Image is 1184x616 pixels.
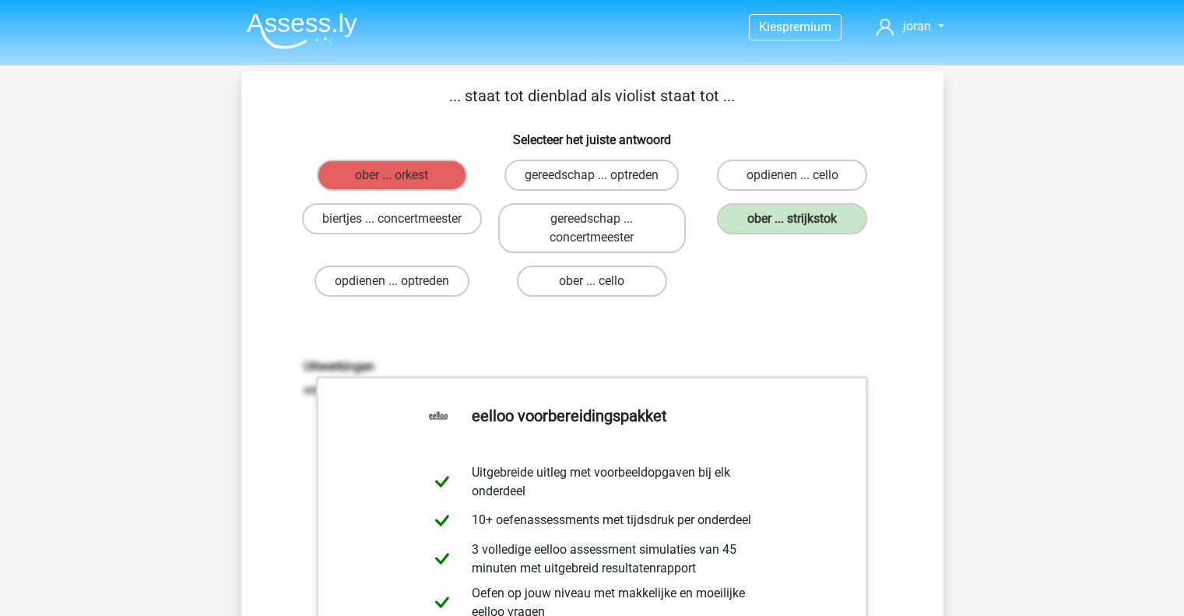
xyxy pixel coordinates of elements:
[750,16,841,37] a: Kiespremium
[870,17,950,36] a: joran
[759,19,782,34] span: Kies
[266,120,919,147] h6: Selecteer het juiste antwoord
[302,203,482,234] label: biertjes ... concertmeester
[498,203,686,253] label: gereedschap ... concertmeester
[717,160,867,191] label: opdienen ... cello
[304,359,881,374] h6: Uitwerkingen
[782,19,831,34] span: premium
[517,266,667,297] label: ober ... cello
[292,359,893,399] div: een ober gebruikt een dienblad voor de uitoefening van zijn beroep, een violist de strijkstok.
[717,203,867,234] label: ober ... strijkstok
[504,160,679,191] label: gereedschap ... optreden
[317,160,467,191] label: ober ... orkest
[314,266,469,297] label: opdienen ... optreden
[903,19,931,33] span: joran
[247,12,357,49] img: Assessly
[266,84,919,107] p: ... staat tot dienblad als violist staat tot ...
